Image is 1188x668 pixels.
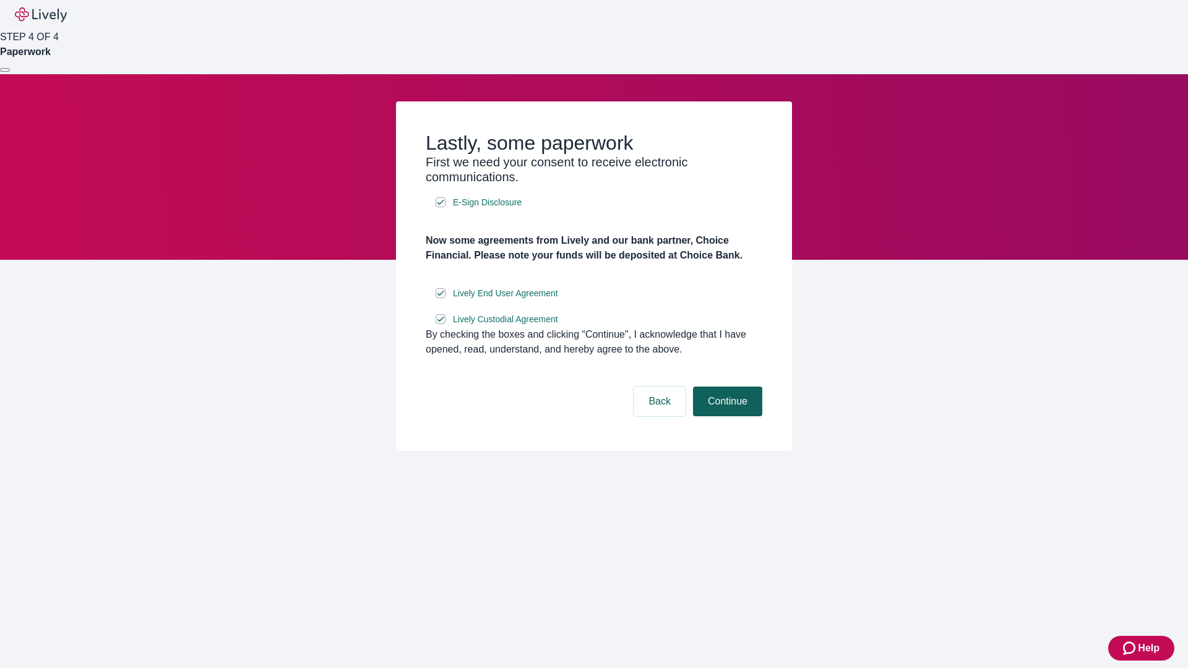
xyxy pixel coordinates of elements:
a: e-sign disclosure document [450,286,561,301]
button: Continue [693,387,762,416]
h3: First we need your consent to receive electronic communications. [426,155,762,184]
h2: Lastly, some paperwork [426,131,762,155]
img: Lively [15,7,67,22]
h4: Now some agreements from Lively and our bank partner, Choice Financial. Please note your funds wi... [426,233,762,263]
button: Zendesk support iconHelp [1108,636,1174,661]
span: Lively End User Agreement [453,287,558,300]
a: e-sign disclosure document [450,312,561,327]
span: Lively Custodial Agreement [453,313,558,326]
a: e-sign disclosure document [450,195,524,210]
button: Back [634,387,686,416]
span: Help [1138,641,1160,656]
div: By checking the boxes and clicking “Continue", I acknowledge that I have opened, read, understand... [426,327,762,357]
span: E-Sign Disclosure [453,196,522,209]
svg: Zendesk support icon [1123,641,1138,656]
